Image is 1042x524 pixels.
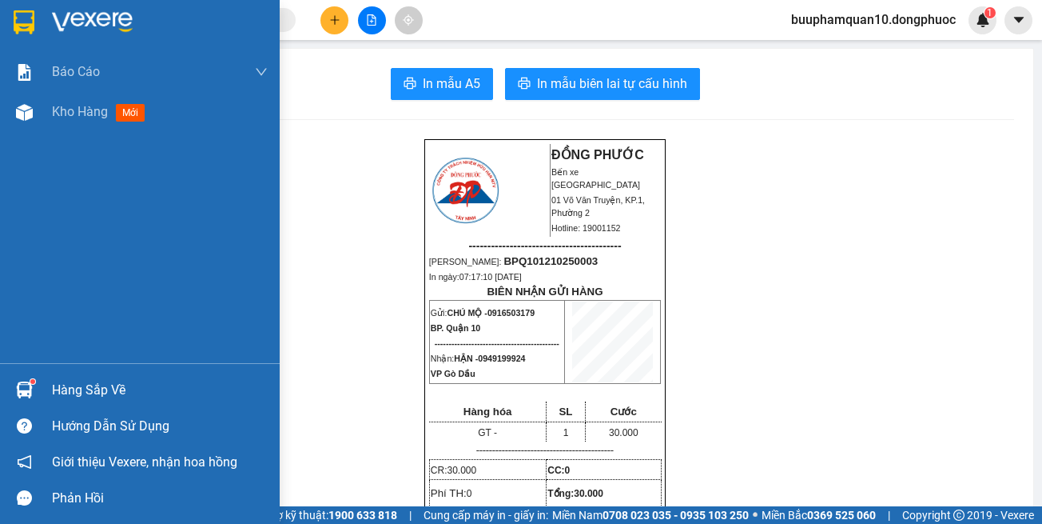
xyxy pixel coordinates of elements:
[16,382,33,398] img: warehouse-icon
[431,308,535,318] span: Gửi:
[987,7,992,18] span: 1
[391,68,493,100] button: printerIn mẫu A5
[551,195,645,218] span: 01 Võ Văn Truyện, KP.1, Phường 2
[423,74,480,94] span: In mẫu A5
[984,7,996,18] sup: 1
[487,308,535,318] span: 0916503179
[30,379,35,384] sup: 1
[328,509,397,522] strong: 1900 633 818
[1004,6,1032,34] button: caret-down
[17,490,32,506] span: message
[395,6,423,34] button: aim
[807,509,876,522] strong: 0369 525 060
[537,74,687,94] span: In mẫu biên lai tự cấu hình
[953,510,964,521] span: copyright
[431,354,526,363] span: Nhận:
[52,104,108,119] span: Kho hàng
[518,77,531,92] span: printer
[52,452,237,472] span: Giới thiệu Vexere, nhận hoa hồng
[431,465,476,476] span: CR:
[252,506,397,524] span: Hỗ trợ kỹ thuật:
[463,406,512,418] span: Hàng hóa
[563,427,569,438] span: 1
[409,506,412,524] span: |
[565,465,571,476] span: 0
[547,465,570,476] strong: CC:
[753,512,758,518] span: ⚪️
[454,354,525,363] span: HẬN -
[888,506,890,524] span: |
[52,62,100,82] span: Báo cáo
[552,506,749,524] span: Miền Nam
[16,64,33,81] img: solution-icon
[762,506,876,524] span: Miền Bắc
[52,486,268,510] div: Phản hồi
[610,406,637,418] span: Cước
[551,167,640,190] span: Bến xe [GEOGRAPHIC_DATA]
[424,506,548,524] span: Cung cấp máy in - giấy in:
[505,68,700,100] button: printerIn mẫu biên lai tự cấu hình
[431,369,475,378] span: VP Gò Dầu
[431,323,480,333] span: BP. Quận 10
[478,354,525,363] span: 0949199924
[559,406,572,418] span: SL
[429,272,522,282] span: In ngày:
[52,414,268,438] div: Hướng dẫn sử dụng
[503,255,598,267] span: BPQ101210250003
[116,104,145,122] span: mới
[778,10,968,30] span: buuphamquan10.dongphuoc
[403,14,414,26] span: aim
[430,155,501,226] img: logo
[17,418,32,434] span: question-circle
[459,272,522,282] span: 07:17:10 [DATE]
[429,257,598,266] span: [PERSON_NAME]:
[603,509,749,522] strong: 0708 023 035 - 0935 103 250
[16,104,33,121] img: warehouse-icon
[609,427,638,438] span: 30.000
[467,488,472,499] span: 0
[329,14,340,26] span: plus
[487,286,603,298] strong: BIÊN NHẬN GỬI HÀNG
[574,488,603,499] span: 30.000
[255,66,268,78] span: down
[551,223,621,233] span: Hotline: 19001152
[551,148,644,162] strong: ĐỒNG PHƯỚC
[14,10,34,34] img: logo-vxr
[52,378,268,402] div: Hàng sắp về
[17,454,32,470] span: notification
[435,338,559,348] span: --------------------------------------------
[429,444,661,457] p: -------------------------------------------
[404,77,416,92] span: printer
[447,308,535,318] span: CHÚ MỘ -
[976,13,990,27] img: icon-new-feature
[431,487,472,499] span: Phí TH:
[478,427,497,438] span: GT -
[1012,13,1026,27] span: caret-down
[547,488,603,499] span: Tổng:
[366,14,377,26] span: file-add
[447,465,476,476] span: 30.000
[468,239,621,252] span: -----------------------------------------
[358,6,386,34] button: file-add
[320,6,348,34] button: plus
